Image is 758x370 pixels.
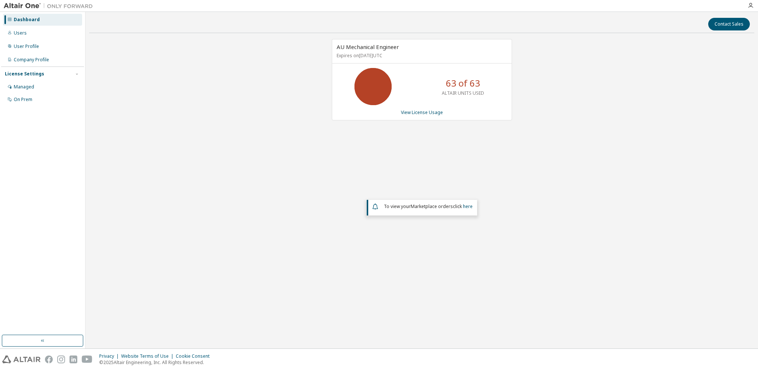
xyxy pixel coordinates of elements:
p: 63 of 63 [446,77,480,90]
img: youtube.svg [82,356,93,363]
div: License Settings [5,71,44,77]
a: here [463,203,473,210]
span: AU Mechanical Engineer [337,43,399,51]
div: Company Profile [14,57,49,63]
p: Expires on [DATE] UTC [337,52,505,59]
p: ALTAIR UNITS USED [442,90,484,96]
img: facebook.svg [45,356,53,363]
div: Users [14,30,27,36]
div: Cookie Consent [176,353,214,359]
img: altair_logo.svg [2,356,41,363]
img: Altair One [4,2,97,10]
img: linkedin.svg [69,356,77,363]
p: © 2025 Altair Engineering, Inc. All Rights Reserved. [99,359,214,366]
span: To view your click [384,203,473,210]
div: Website Terms of Use [121,353,176,359]
a: View License Usage [401,109,443,116]
div: Managed [14,84,34,90]
em: Marketplace orders [411,203,453,210]
div: On Prem [14,97,32,103]
div: User Profile [14,43,39,49]
div: Dashboard [14,17,40,23]
div: Privacy [99,353,121,359]
img: instagram.svg [57,356,65,363]
button: Contact Sales [708,18,750,30]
